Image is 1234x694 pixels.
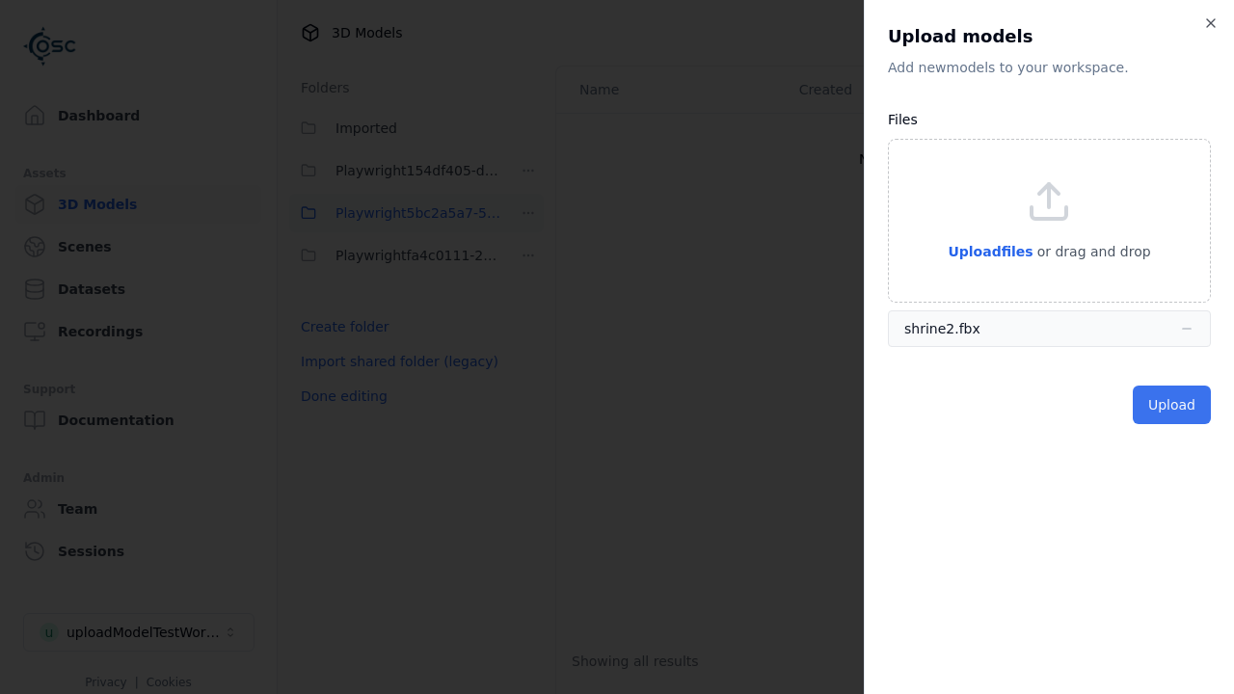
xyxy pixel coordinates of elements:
[904,319,980,338] div: shrine2.fbx
[888,23,1211,50] h2: Upload models
[888,112,918,127] label: Files
[1033,240,1151,263] p: or drag and drop
[1133,386,1211,424] button: Upload
[888,58,1211,77] p: Add new model s to your workspace.
[948,244,1033,259] span: Upload files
